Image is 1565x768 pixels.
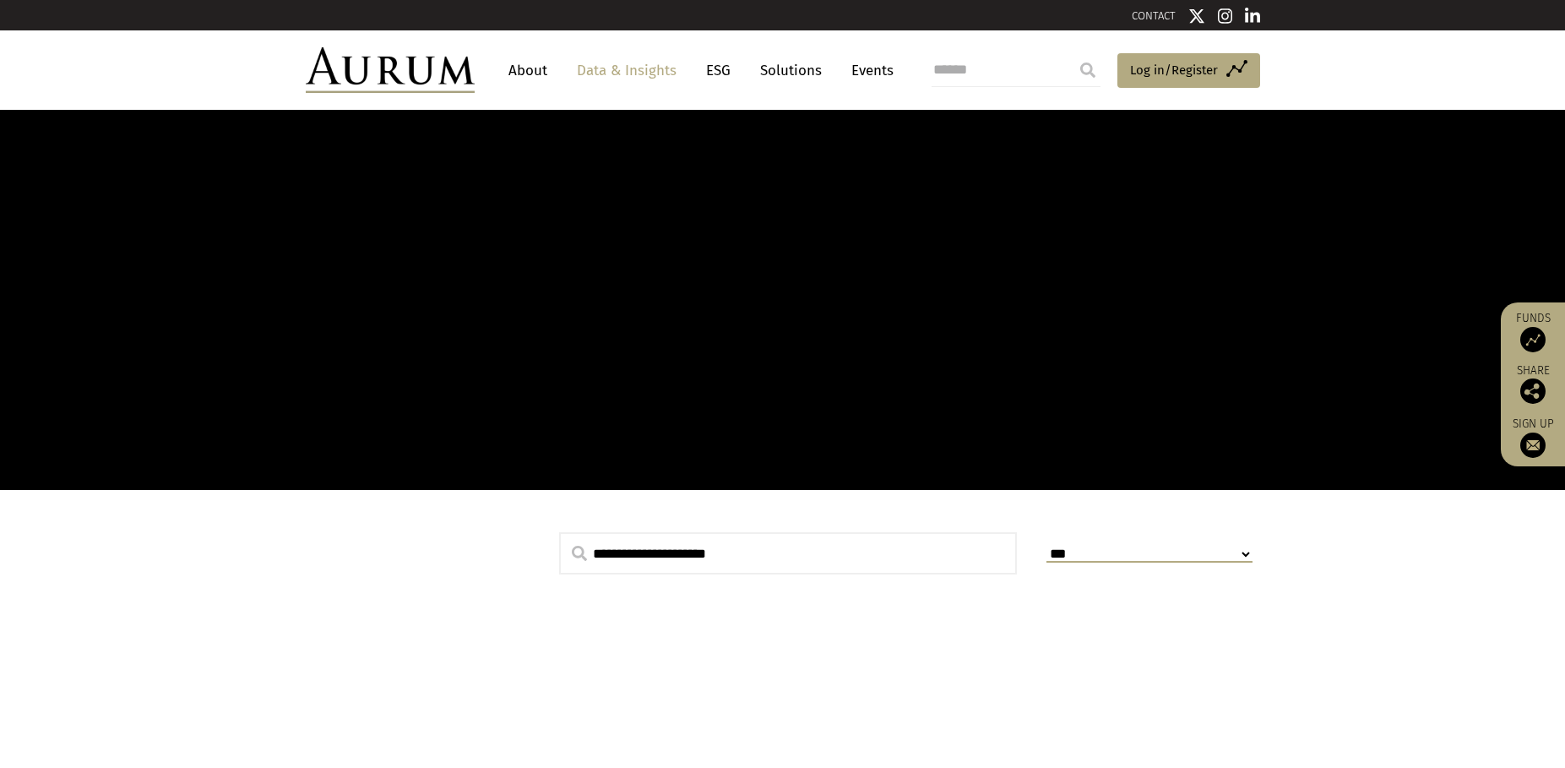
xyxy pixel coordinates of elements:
[306,47,475,93] img: Aurum
[1520,433,1546,458] img: Sign up to our newsletter
[1245,8,1260,25] img: Linkedin icon
[1071,53,1105,87] input: Submit
[1520,379,1546,404] img: Share this post
[843,55,894,86] a: Events
[752,55,830,86] a: Solutions
[572,546,587,561] img: search.svg
[1218,8,1233,25] img: Instagram icon
[568,55,685,86] a: Data & Insights
[698,55,739,86] a: ESG
[1509,417,1557,458] a: Sign up
[1188,8,1205,25] img: Twitter icon
[1117,53,1260,89] a: Log in/Register
[1130,60,1218,80] span: Log in/Register
[1132,9,1176,22] a: CONTACT
[1520,327,1546,352] img: Access Funds
[500,55,556,86] a: About
[1509,311,1557,352] a: Funds
[1509,365,1557,404] div: Share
